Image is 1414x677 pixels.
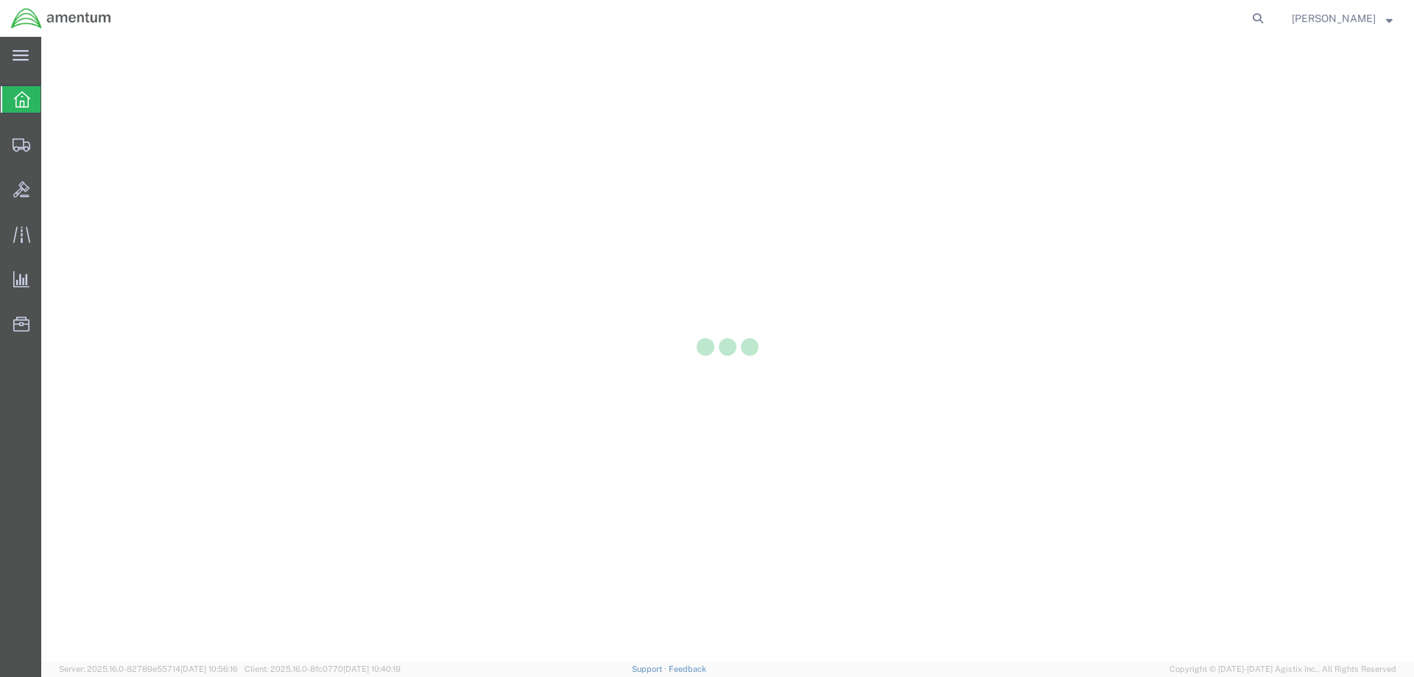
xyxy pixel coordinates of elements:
span: [DATE] 10:40:19 [343,664,401,673]
img: logo [10,7,112,29]
span: JONATHAN FLORY [1292,10,1376,27]
span: [DATE] 10:56:16 [180,664,238,673]
button: [PERSON_NAME] [1291,10,1393,27]
a: Feedback [669,664,706,673]
span: Server: 2025.16.0-82789e55714 [59,664,238,673]
span: Client: 2025.16.0-8fc0770 [245,664,401,673]
a: Support [632,664,669,673]
span: Copyright © [DATE]-[DATE] Agistix Inc., All Rights Reserved [1169,663,1396,676]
